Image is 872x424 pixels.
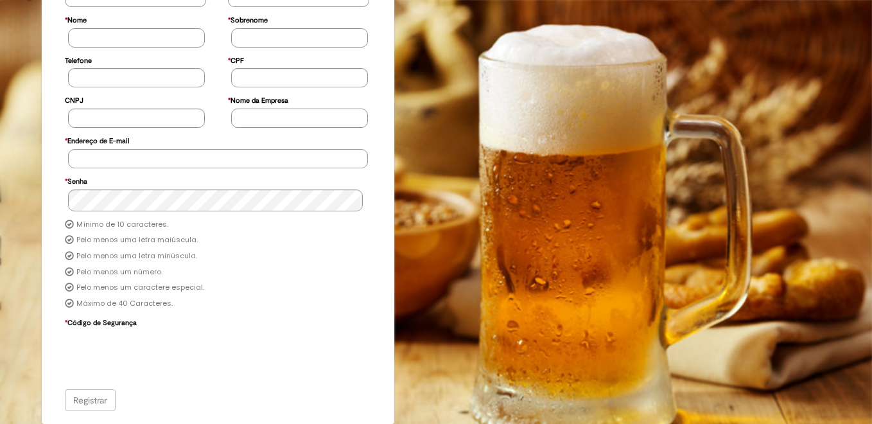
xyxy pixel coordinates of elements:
label: Mínimo de 10 caracteres. [76,220,168,230]
label: CPF [228,50,244,69]
label: Pelo menos um número. [76,267,162,278]
label: Senha [65,171,87,190]
label: Pelo menos uma letra maiúscula. [76,235,198,245]
label: Pelo menos uma letra minúscula. [76,251,197,261]
iframe: reCAPTCHA [68,330,263,380]
label: Nome [65,10,87,28]
label: Código de Segurança [65,312,137,331]
label: Máximo de 40 Caracteres. [76,299,173,309]
label: Nome da Empresa [228,90,288,109]
label: Telefone [65,50,92,69]
label: CNPJ [65,90,83,109]
label: Endereço de E-mail [65,130,129,149]
label: Sobrenome [228,10,268,28]
label: Pelo menos um caractere especial. [76,283,204,293]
